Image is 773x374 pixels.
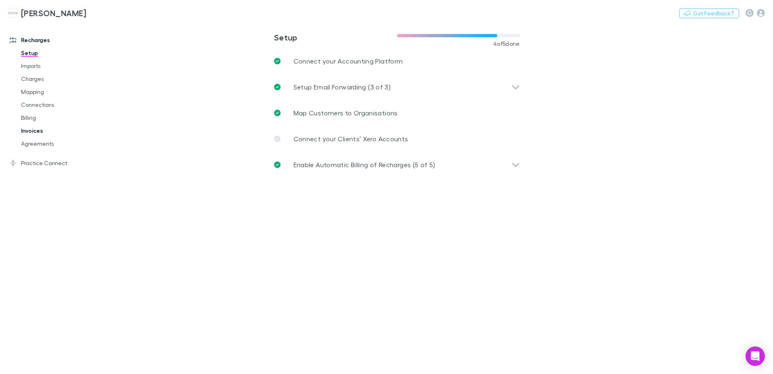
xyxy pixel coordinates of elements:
[268,74,526,100] div: Setup Email Forwarding (3 of 3)
[294,82,391,92] p: Setup Email Forwarding (3 of 3)
[268,126,526,152] a: Connect your Clients’ Xero Accounts
[274,32,397,42] h3: Setup
[294,134,408,144] p: Connect your Clients’ Xero Accounts
[13,47,109,59] a: Setup
[21,8,86,18] h3: [PERSON_NAME]
[2,157,109,170] a: Practice Connect
[493,40,520,47] span: 4 of 5 done
[268,48,526,74] a: Connect your Accounting Platform
[13,59,109,72] a: Imports
[2,34,109,47] a: Recharges
[746,346,765,366] div: Open Intercom Messenger
[8,8,18,18] img: Hales Douglass's Logo
[13,124,109,137] a: Invoices
[13,85,109,98] a: Mapping
[13,72,109,85] a: Charges
[268,100,526,126] a: Map Customers to Organisations
[13,98,109,111] a: Connections
[268,152,526,178] div: Enable Automatic Billing of Recharges (5 of 5)
[294,56,403,66] p: Connect your Accounting Platform
[3,3,91,23] a: [PERSON_NAME]
[294,160,435,170] p: Enable Automatic Billing of Recharges (5 of 5)
[679,8,739,18] button: Got Feedback?
[13,137,109,150] a: Agreements
[13,111,109,124] a: Billing
[294,108,398,118] p: Map Customers to Organisations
